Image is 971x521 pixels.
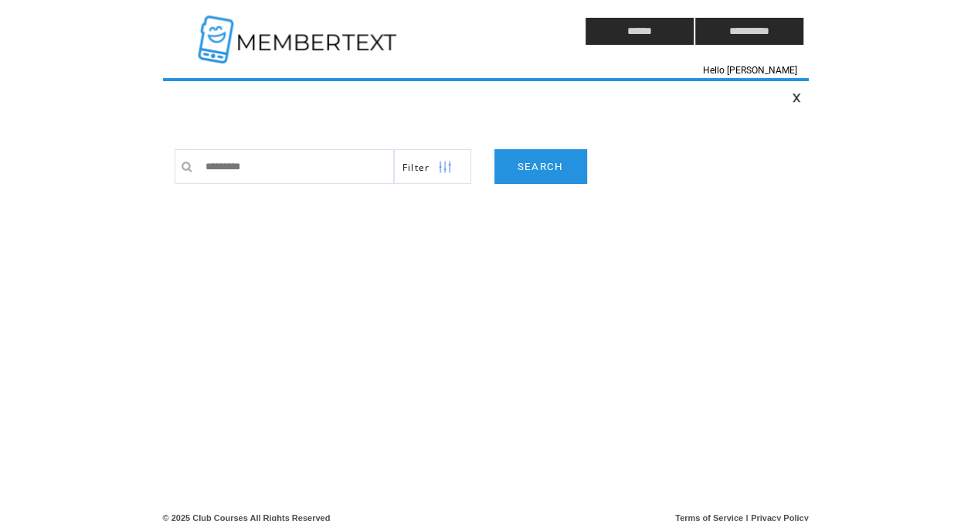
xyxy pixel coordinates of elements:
img: filters.png [438,150,452,185]
span: Hello [PERSON_NAME] [703,65,797,76]
a: Filter [394,149,471,184]
a: SEARCH [494,149,587,184]
span: Show filters [402,161,430,174]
